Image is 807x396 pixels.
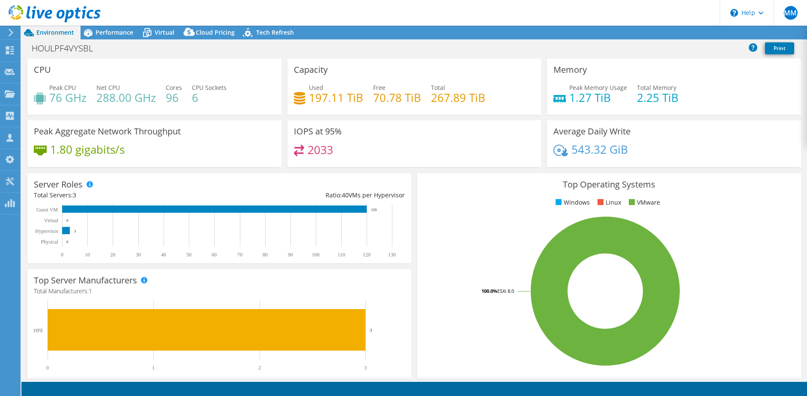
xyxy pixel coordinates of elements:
span: Cores [166,83,182,92]
h4: 6 [192,93,227,102]
text: 3 [370,328,372,333]
text: 130 [388,252,396,258]
span: Total [431,83,445,92]
h3: Top Operating Systems [424,180,795,189]
text: 3 [364,365,367,371]
h3: Memory [553,65,587,74]
text: 110 [338,252,345,258]
span: Environment [36,28,74,36]
text: 100 [312,252,320,258]
h4: 76 GHz [49,93,87,102]
h4: 543.32 GiB [571,145,628,154]
a: Print [765,42,794,54]
span: 3 [73,191,76,199]
text: HPE [33,328,43,333]
text: Physical [41,239,58,245]
text: 50 [186,252,191,258]
h4: 267.89 TiB [431,93,485,102]
text: Virtual [44,217,59,223]
text: 80 [263,252,268,258]
h3: Peak Aggregate Network Throughput [34,127,181,136]
text: Guest VM [36,207,58,213]
span: Used [309,83,323,92]
li: VMware [627,198,660,207]
text: 20 [110,252,115,258]
text: 0 [46,365,49,371]
span: Tech Refresh [256,28,294,36]
h3: Server Roles [34,180,83,189]
span: Peak Memory Usage [569,83,627,92]
span: 1 [89,287,92,295]
li: Linux [595,198,621,207]
h3: IOPS at 95% [294,127,342,136]
h4: 197.11 TiB [309,93,363,102]
span: CPU Sockets [192,83,227,92]
span: Peak CPU [49,83,76,92]
text: 2 [258,365,261,371]
text: 60 [212,252,217,258]
text: 10 [85,252,90,258]
h3: Capacity [294,65,328,74]
text: 120 [371,208,377,212]
h4: 1.27 TiB [569,93,627,102]
h4: 70.78 TiB [373,93,421,102]
span: MM [784,6,798,20]
text: 3 [74,229,76,233]
h4: 2.25 TiB [637,93,678,102]
text: Hypervisor [35,228,58,234]
span: Net CPU [96,83,120,92]
text: 120 [363,252,371,258]
text: 0 [66,240,69,244]
span: Virtual [155,28,174,36]
text: 90 [288,252,293,258]
h3: Average Daily Write [553,127,631,136]
text: 1 [152,365,155,371]
span: Performance [96,28,133,36]
h4: 2033 [308,145,333,155]
h3: Top Server Manufacturers [34,276,137,285]
h4: 288.00 GHz [96,93,156,102]
text: 0 [66,218,69,223]
h4: Total Manufacturers: [34,286,405,296]
div: Total Servers: [34,191,219,200]
svg: \n [730,9,738,17]
text: 70 [237,252,242,258]
span: Cloud Pricing [196,28,235,36]
text: 30 [136,252,141,258]
text: 40 [161,252,166,258]
tspan: ESXi 8.0 [497,288,514,294]
h4: 96 [166,93,182,102]
span: Total Memory [637,83,676,92]
h3: CPU [34,65,51,74]
span: Free [373,83,386,92]
li: Windows [553,198,590,207]
h1: HOULPF4VYSBL [28,44,106,53]
h4: 1.80 gigabits/s [50,145,125,154]
text: 0 [61,252,63,258]
span: 40 [342,191,349,199]
div: Ratio: VMs per Hypervisor [219,191,405,200]
tspan: 100.0% [481,288,497,294]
